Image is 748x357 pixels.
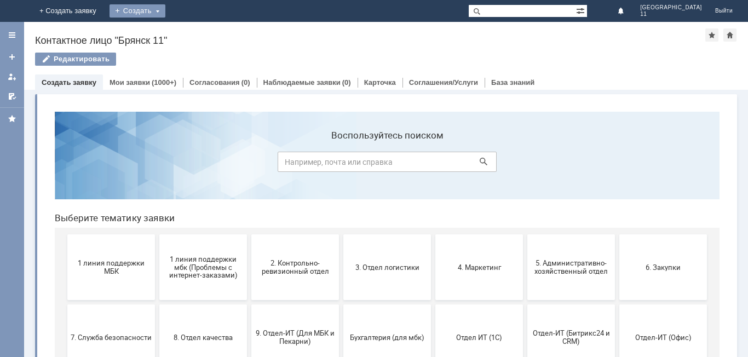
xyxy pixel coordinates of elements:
button: [PERSON_NAME]. Услуги ИТ для МБК (оформляет L1) [297,272,385,337]
span: Расширенный поиск [576,5,587,15]
span: Отдел-ИТ (Битрикс24 и CRM) [485,226,566,243]
button: Это соглашение не активно! [205,272,293,337]
a: Соглашения/Услуги [409,78,478,87]
button: 9. Отдел-ИТ (Для МБК и Пекарни) [205,201,293,267]
button: 6. Закупки [573,131,661,197]
button: 1 линия поддержки МБК [21,131,109,197]
span: 6. Закупки [577,160,658,168]
span: 1 линия поддержки мбк (Проблемы с интернет-заказами) [117,152,198,176]
span: 9. Отдел-ИТ (Для МБК и Пекарни) [209,226,290,243]
span: не актуален [393,300,474,308]
button: Бухгалтерия (для мбк) [297,201,385,267]
span: Франчайзинг [117,300,198,308]
button: Отдел-ИТ (Офис) [573,201,661,267]
div: Создать [110,4,165,18]
header: Выберите тематику заявки [9,110,674,120]
div: Контактное лицо "Брянск 11" [35,35,705,46]
span: Это соглашение не активно! [209,296,290,313]
span: 2. Контрольно-ревизионный отдел [209,156,290,172]
button: Франчайзинг [113,272,201,337]
a: Согласования [189,78,240,87]
input: Например, почта или справка [232,49,451,69]
button: 2. Контрольно-ревизионный отдел [205,131,293,197]
label: Воспользуйтесь поиском [232,27,451,38]
a: Мои заявки [110,78,150,87]
span: 5. Административно-хозяйственный отдел [485,156,566,172]
a: Мои согласования [3,88,21,105]
span: Отдел ИТ (1С) [393,230,474,238]
span: Финансовый отдел [25,300,106,308]
span: [GEOGRAPHIC_DATA] [640,4,702,11]
span: Отдел-ИТ (Офис) [577,230,658,238]
button: 7. Служба безопасности [21,201,109,267]
a: Карточка [364,78,396,87]
div: (1000+) [152,78,176,87]
button: не актуален [389,272,477,337]
span: 1 линия поддержки МБК [25,156,106,172]
button: 1 линия поддержки мбк (Проблемы с интернет-заказами) [113,131,201,197]
span: 11 [640,11,702,18]
span: 7. Служба безопасности [25,230,106,238]
button: 4. Маркетинг [389,131,477,197]
button: Финансовый отдел [21,272,109,337]
a: Мои заявки [3,68,21,85]
span: 3. Отдел логистики [301,160,382,168]
div: (0) [241,78,250,87]
button: 5. Административно-хозяйственный отдел [481,131,569,197]
span: Бухгалтерия (для мбк) [301,230,382,238]
a: База знаний [491,78,534,87]
a: Наблюдаемые заявки [263,78,341,87]
div: Добавить в избранное [705,28,718,42]
span: 8. Отдел качества [117,230,198,238]
span: 4. Маркетинг [393,160,474,168]
div: (0) [342,78,351,87]
button: Отдел-ИТ (Битрикс24 и CRM) [481,201,569,267]
a: Создать заявку [42,78,96,87]
div: Сделать домашней страницей [723,28,737,42]
span: [PERSON_NAME]. Услуги ИТ для МБК (оформляет L1) [301,292,382,316]
button: 8. Отдел качества [113,201,201,267]
a: Создать заявку [3,48,21,66]
button: Отдел ИТ (1С) [389,201,477,267]
button: 3. Отдел логистики [297,131,385,197]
